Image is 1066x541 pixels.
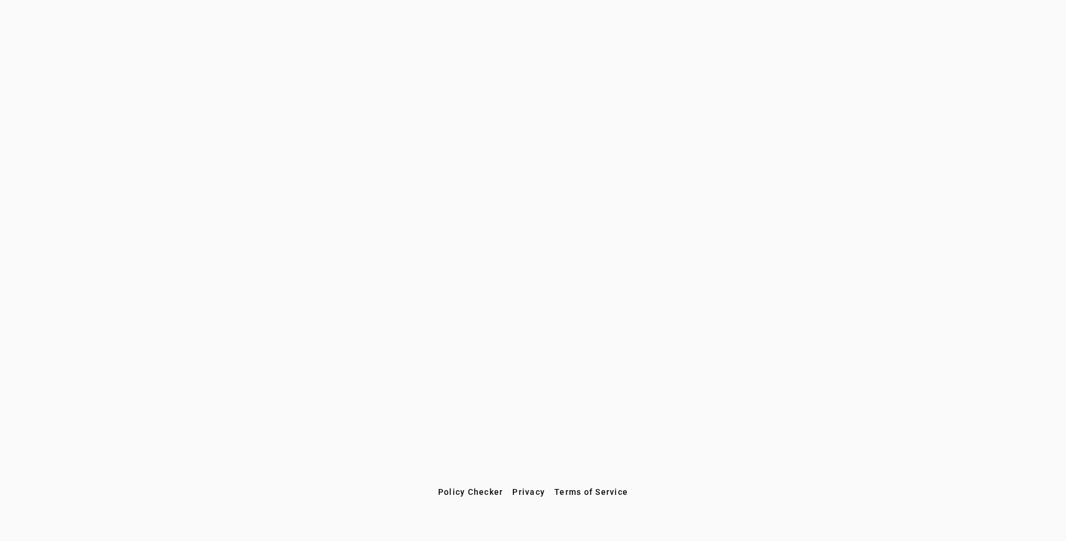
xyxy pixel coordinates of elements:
button: Privacy [508,481,550,502]
span: Terms of Service [554,487,628,497]
span: Privacy [512,487,545,497]
button: Terms of Service [550,481,633,502]
button: Policy Checker [433,481,508,502]
span: Policy Checker [438,487,504,497]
